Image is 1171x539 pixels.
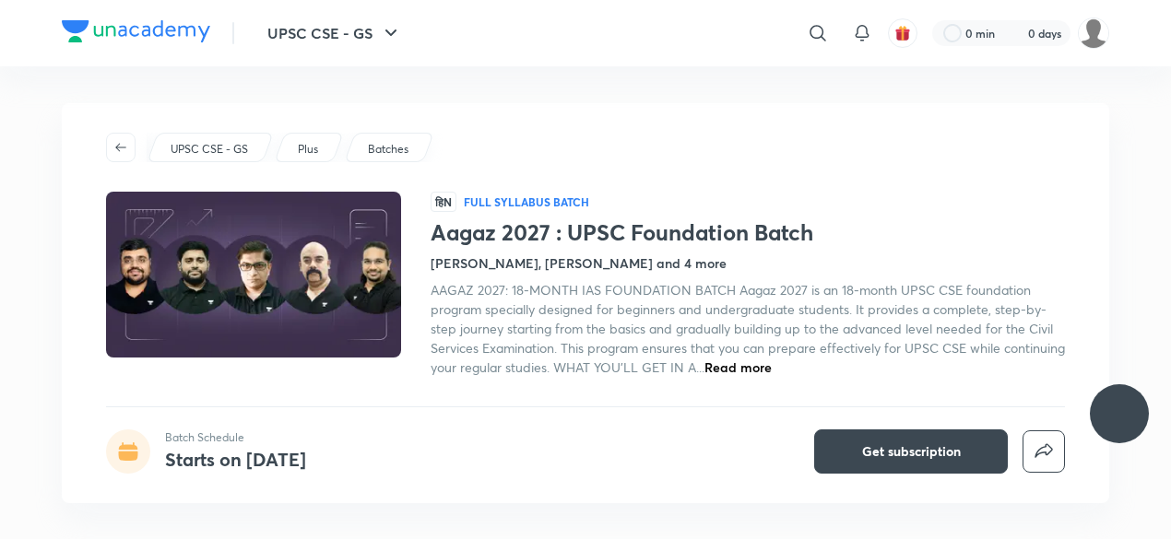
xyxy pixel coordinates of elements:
[1108,403,1130,425] img: ttu
[62,20,210,42] img: Company Logo
[431,192,456,212] span: हिN
[368,141,408,158] p: Batches
[888,18,917,48] button: avatar
[103,190,404,359] img: Thumbnail
[1078,18,1109,49] img: Mini
[464,194,589,209] p: Full Syllabus Batch
[431,253,727,273] h4: [PERSON_NAME], [PERSON_NAME] and 4 more
[862,442,961,461] span: Get subscription
[365,141,412,158] a: Batches
[171,141,248,158] p: UPSC CSE - GS
[168,141,252,158] a: UPSC CSE - GS
[165,429,306,446] p: Batch Schedule
[62,20,210,47] a: Company Logo
[256,15,413,52] button: UPSC CSE - GS
[298,141,318,158] p: Plus
[165,447,306,472] h4: Starts on [DATE]
[894,25,911,41] img: avatar
[704,358,772,376] span: Read more
[295,141,322,158] a: Plus
[431,281,1065,376] span: AAGAZ 2027: 18-MONTH IAS FOUNDATION BATCH Aagaz 2027 is an 18-month UPSC CSE foundation program s...
[1006,24,1024,42] img: streak
[431,219,1065,246] h1: Aagaz 2027 : UPSC Foundation Batch
[814,429,1008,474] button: Get subscription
